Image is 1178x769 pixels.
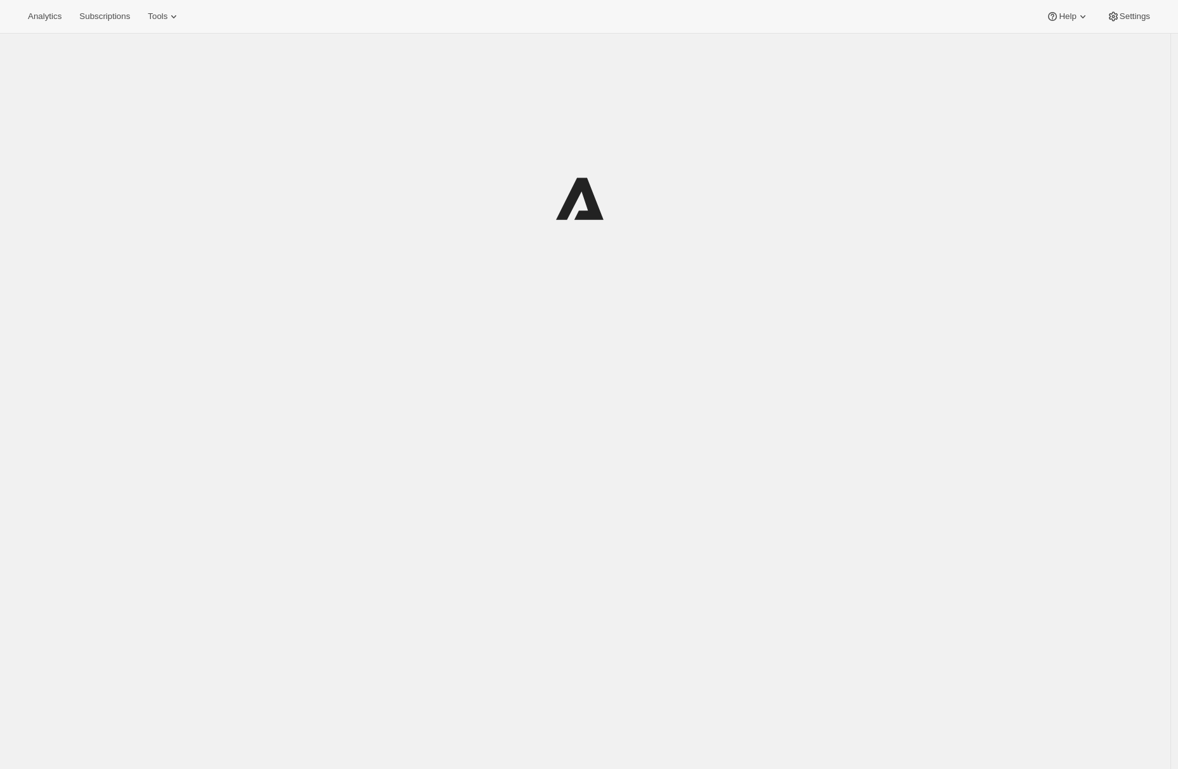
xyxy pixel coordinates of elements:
[1039,8,1096,25] button: Help
[28,11,61,22] span: Analytics
[148,11,167,22] span: Tools
[1099,8,1158,25] button: Settings
[79,11,130,22] span: Subscriptions
[72,8,138,25] button: Subscriptions
[1120,11,1150,22] span: Settings
[20,8,69,25] button: Analytics
[1059,11,1076,22] span: Help
[140,8,188,25] button: Tools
